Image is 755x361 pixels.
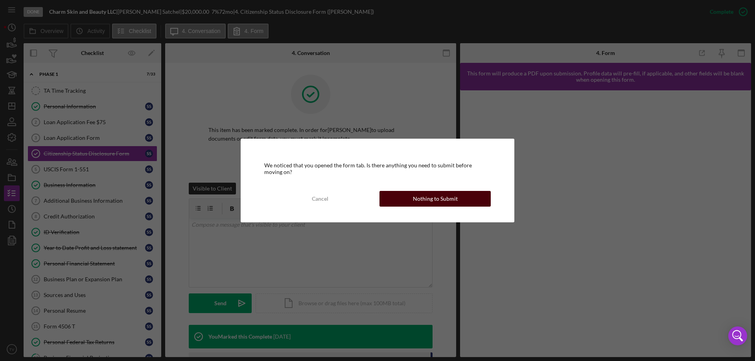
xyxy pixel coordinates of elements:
div: We noticed that you opened the form tab. Is there anything you need to submit before moving on? [264,162,491,175]
div: Nothing to Submit [413,191,458,207]
div: Open Intercom Messenger [728,326,747,345]
button: Cancel [264,191,376,207]
div: Cancel [312,191,328,207]
button: Nothing to Submit [379,191,491,207]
